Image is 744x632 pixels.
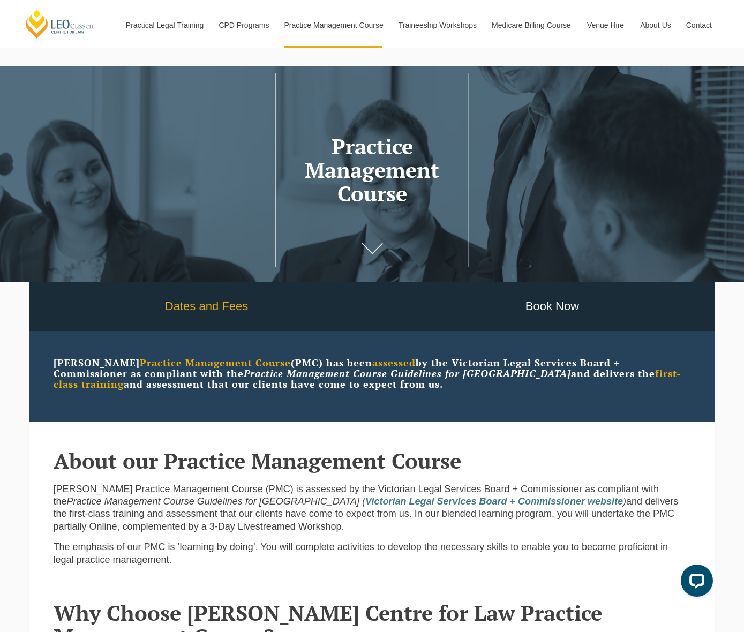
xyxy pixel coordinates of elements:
a: Medicare Billing Course [484,2,579,48]
a: Dates and Fees [27,282,387,332]
iframe: LiveChat chat widget [672,560,717,605]
a: Victorian Legal Services Board + Commissioner website [365,496,623,507]
h2: About our Practice Management Course [54,449,691,472]
a: About Us [632,2,678,48]
a: Contact [678,2,720,48]
strong: assessed [372,356,416,369]
strong: Practice Management Course [140,356,291,369]
a: [PERSON_NAME] Centre for Law [24,9,95,39]
h1: Practice Management Course [283,134,461,205]
a: Traineeship Workshops [390,2,484,48]
a: CPD Programs [211,2,276,48]
em: Practice Management Course Guidelines for [GEOGRAPHIC_DATA] ( ) [67,496,627,507]
a: Practical Legal Training [118,2,211,48]
strong: first-class training [54,367,681,390]
a: Practice Management Course [276,2,390,48]
p: The emphasis of our PMC is ‘learning by doing’. You will complete activities to develop the neces... [54,541,691,566]
a: Book Now [387,282,718,332]
em: Practice Management Course Guidelines for [GEOGRAPHIC_DATA] [244,367,571,380]
p: [PERSON_NAME] Practice Management Course (PMC) is assessed by the Victorian Legal Services Board ... [54,483,691,533]
a: Venue Hire [579,2,632,48]
p: [PERSON_NAME] (PMC) has been by the Victorian Legal Services Board + Commissioner as compliant wi... [54,358,691,389]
